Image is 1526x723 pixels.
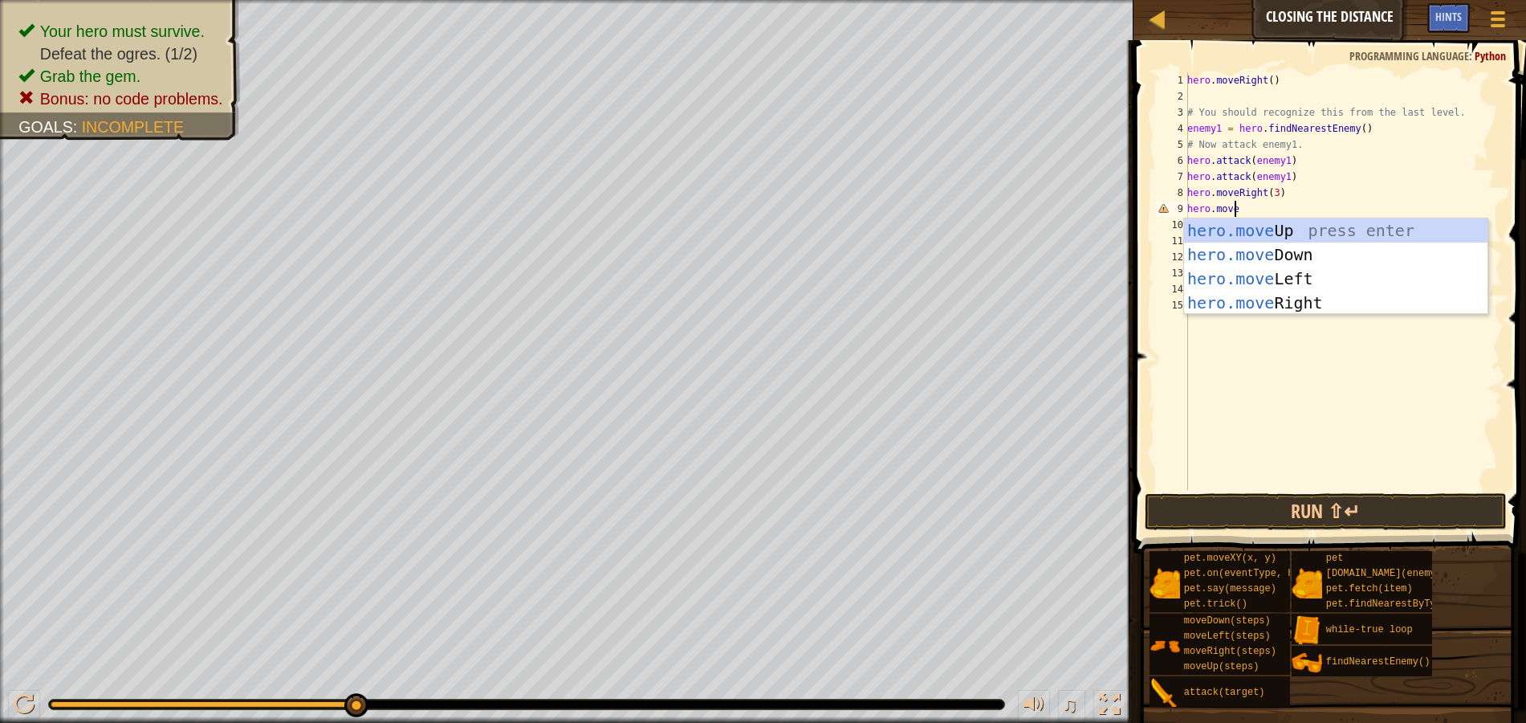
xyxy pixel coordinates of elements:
button: ♫ [1058,690,1085,723]
li: Grab the gem. [18,65,223,88]
div: 7 [1156,169,1188,185]
span: Programming language [1349,48,1469,63]
div: 15 [1156,297,1188,313]
span: : [1469,48,1475,63]
img: portrait.png [1150,678,1180,709]
button: Show game menu [1478,3,1518,41]
span: Defeat the ogres. (1/2) [40,45,197,63]
span: Hints [1435,9,1462,24]
div: 9 [1156,201,1188,217]
div: 6 [1156,153,1188,169]
li: Defeat the ogres. [18,43,223,65]
span: moveRight(steps) [1184,646,1276,657]
div: 1 [1156,72,1188,88]
div: 2 [1156,88,1188,104]
div: 14 [1156,281,1188,297]
span: findNearestEnemy() [1326,656,1430,668]
span: Bonus: no code problems. [40,90,223,108]
img: portrait.png [1292,568,1322,598]
span: while-true loop [1326,624,1413,635]
div: 4 [1156,120,1188,137]
img: portrait.png [1150,631,1180,661]
span: moveLeft(steps) [1184,631,1271,642]
img: portrait.png [1150,568,1180,598]
span: : [73,118,82,136]
span: ♫ [1061,692,1077,717]
div: 5 [1156,137,1188,153]
button: Run ⇧↵ [1145,493,1507,530]
img: portrait.png [1292,615,1322,646]
span: attack(target) [1184,687,1265,698]
div: 3 [1156,104,1188,120]
span: pet.trick() [1184,598,1247,610]
div: 8 [1156,185,1188,201]
div: 12 [1156,249,1188,265]
span: Grab the gem. [40,67,140,85]
button: Ctrl + P: Play [8,690,40,723]
li: Your hero must survive. [18,20,223,43]
span: Python [1475,48,1506,63]
button: Toggle fullscreen [1093,690,1125,723]
span: pet.say(message) [1184,583,1276,594]
span: pet.moveXY(x, y) [1184,553,1276,564]
div: 10 [1156,217,1188,233]
li: Bonus: no code problems. [18,88,223,110]
div: 13 [1156,265,1188,281]
img: portrait.png [1292,647,1322,678]
button: Adjust volume [1018,690,1050,723]
span: pet.findNearestByType(type) [1326,598,1482,610]
span: moveUp(steps) [1184,661,1259,672]
span: Your hero must survive. [40,22,205,40]
div: 11 [1156,233,1188,249]
span: pet [1326,553,1344,564]
span: Incomplete [82,118,184,136]
span: [DOMAIN_NAME](enemy) [1326,568,1442,579]
span: pet.on(eventType, handler) [1184,568,1334,579]
span: moveDown(steps) [1184,615,1271,627]
span: Goals [18,118,73,136]
span: pet.fetch(item) [1326,583,1413,594]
